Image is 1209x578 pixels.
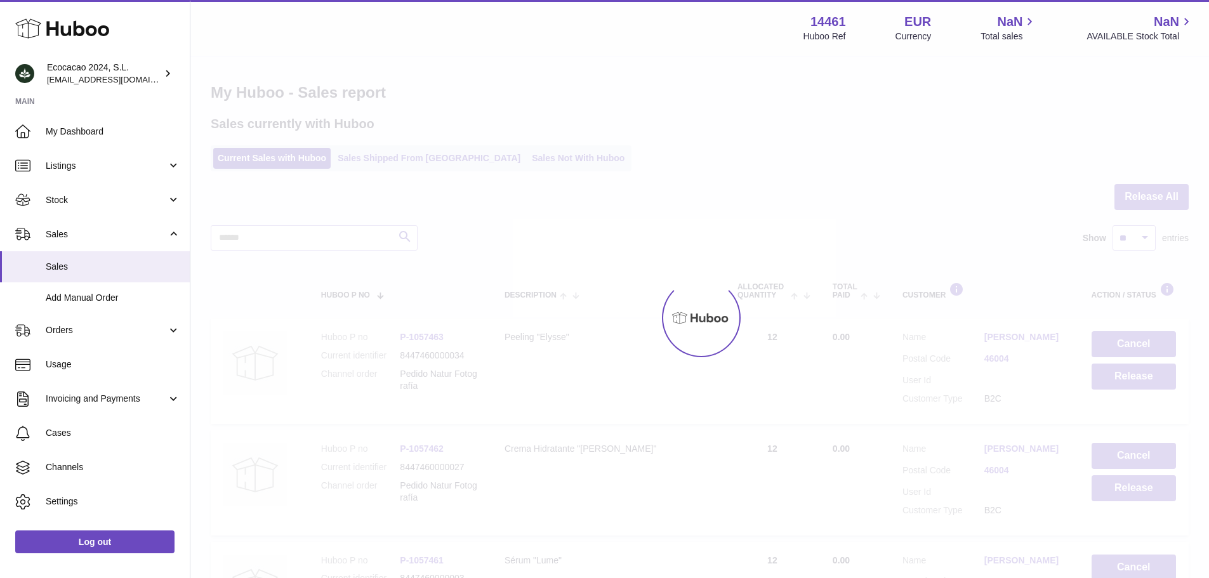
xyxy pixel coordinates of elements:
[46,324,167,336] span: Orders
[46,358,180,371] span: Usage
[981,13,1037,43] a: NaN Total sales
[46,194,167,206] span: Stock
[981,30,1037,43] span: Total sales
[47,74,187,84] span: [EMAIL_ADDRESS][DOMAIN_NAME]
[1087,30,1194,43] span: AVAILABLE Stock Total
[46,496,180,508] span: Settings
[895,30,932,43] div: Currency
[1087,13,1194,43] a: NaN AVAILABLE Stock Total
[46,461,180,473] span: Channels
[46,228,167,240] span: Sales
[47,62,161,86] div: Ecocacao 2024, S.L.
[803,30,846,43] div: Huboo Ref
[997,13,1022,30] span: NaN
[46,261,180,273] span: Sales
[46,126,180,138] span: My Dashboard
[15,530,175,553] a: Log out
[46,292,180,304] span: Add Manual Order
[46,160,167,172] span: Listings
[46,427,180,439] span: Cases
[904,13,931,30] strong: EUR
[46,393,167,405] span: Invoicing and Payments
[15,64,34,83] img: internalAdmin-14461@internal.huboo.com
[810,13,846,30] strong: 14461
[1154,13,1179,30] span: NaN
